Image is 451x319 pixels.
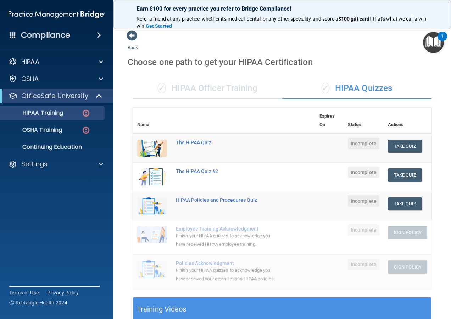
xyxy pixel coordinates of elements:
[322,83,329,93] span: ✓
[9,75,103,83] a: OSHA
[176,140,280,145] div: The HIPAA Quiz
[9,160,103,168] a: Settings
[348,167,379,178] span: Incomplete
[344,108,384,134] th: Status
[176,197,280,203] div: HIPAA Policies and Procedures Quiz
[47,289,79,296] a: Privacy Policy
[21,160,48,168] p: Settings
[9,299,67,306] span: Ⓒ Rectangle Health 2024
[388,260,427,274] button: Sign Policy
[82,109,90,118] img: danger-circle.6113f641.png
[9,7,105,22] img: PMB logo
[133,78,282,99] div: HIPAA Officer Training
[176,168,280,174] div: The HIPAA Quiz #2
[348,138,379,149] span: Incomplete
[338,16,369,22] strong: $100 gift card
[423,32,444,53] button: Open Resource Center, 1 new notification
[176,232,280,249] div: Finish your HIPAA quizzes to acknowledge you have received HIPAA employee training.
[441,36,444,45] div: 1
[9,289,39,296] a: Terms of Use
[388,197,422,210] button: Take Quiz
[21,30,70,40] h4: Compliance
[146,23,173,29] a: Get Started
[146,23,172,29] strong: Get Started
[128,36,138,50] a: Back
[5,126,62,134] p: OSHA Training
[282,78,431,99] div: HIPAA Quizzes
[137,16,338,22] span: Refer a friend at any practice, whether it's medical, dental, or any other speciality, and score a
[384,108,431,134] th: Actions
[158,83,166,93] span: ✓
[388,226,427,239] button: Sign Policy
[176,266,280,283] div: Finish your HIPAA quizzes to acknowledge you have received your organization’s HIPAA policies.
[137,16,428,29] span: ! That's what we call a win-win.
[5,144,101,151] p: Continuing Education
[137,303,186,315] h5: Training Videos
[176,260,280,266] div: Policies Acknowledgment
[82,126,90,135] img: danger-circle.6113f641.png
[21,75,39,83] p: OSHA
[388,168,422,182] button: Take Quiz
[5,109,63,117] p: HIPAA Training
[21,58,39,66] p: HIPAA
[137,5,428,12] p: Earn $100 for every practice you refer to Bridge Compliance!
[128,52,437,72] div: Choose one path to get your HIPAA Certification
[176,226,280,232] div: Employee Training Acknowledgment
[9,58,103,66] a: HIPAA
[348,195,379,207] span: Incomplete
[133,108,172,134] th: Name
[9,92,103,100] a: OfficeSafe University
[315,108,344,134] th: Expires On
[348,259,379,270] span: Incomplete
[348,224,379,236] span: Incomplete
[21,92,88,100] p: OfficeSafe University
[388,140,422,153] button: Take Quiz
